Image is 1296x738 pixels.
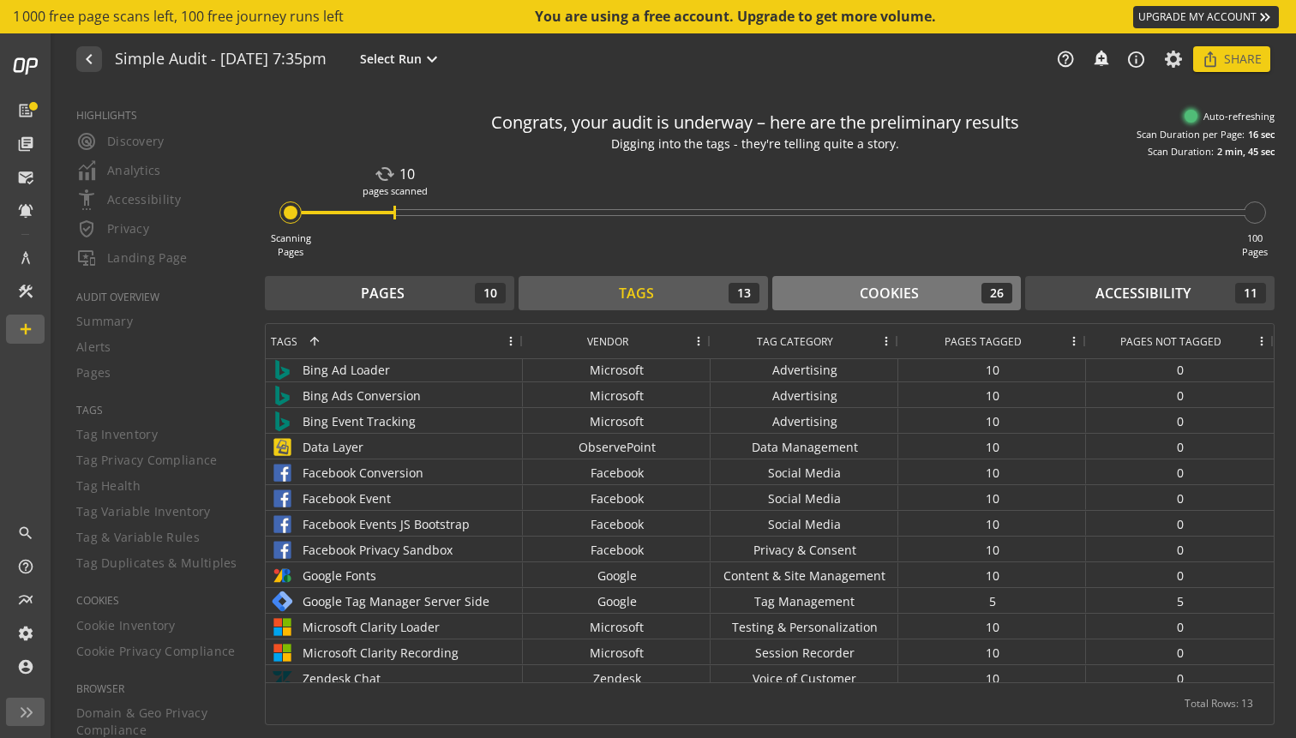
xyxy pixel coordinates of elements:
div: Tag Management [711,588,898,613]
span: Share [1224,44,1262,75]
img: Bing Event Tracking [271,410,294,433]
mat-icon: add [17,321,34,338]
div: Auto-refreshing [1185,110,1275,123]
div: Microsoft [523,382,711,407]
div: 10 [898,408,1086,433]
div: 10 [898,639,1086,664]
div: ObservePoint [523,434,711,459]
div: 0 [1086,357,1274,381]
div: Zendesk [523,665,711,690]
div: Digging into the tags - they're telling quite a story. [541,135,969,153]
span: 1 000 free page scans left, 100 free journey runs left [13,7,344,27]
div: pages scanned [363,184,428,198]
div: Scan Duration per Page: [1137,128,1245,141]
img: Microsoft Clarity Loader [271,615,294,639]
img: Google Fonts [271,564,294,587]
img: Bing Ads Conversion [271,384,294,407]
div: 16 sec [1248,128,1275,141]
div: Social Media [711,485,898,510]
mat-icon: add_alert [1092,49,1109,66]
div: Facebook [523,511,711,536]
div: Microsoft [523,614,711,639]
div: Google Fonts [271,563,518,588]
div: 0 [1086,485,1274,510]
div: Testing & Personalization [711,614,898,639]
mat-icon: info_outline [1126,50,1146,69]
span: Vendor [587,334,628,349]
div: 10 [898,562,1086,587]
button: Share [1193,46,1270,72]
div: 10 [898,665,1086,690]
div: 0 [1086,639,1274,664]
div: 13 [729,283,759,303]
div: 0 [1086,614,1274,639]
div: Data Management [711,434,898,459]
button: Tags13 [519,276,768,310]
div: Advertising [711,382,898,407]
span: Tag Category [757,334,833,349]
div: Microsoft Clarity Loader [271,615,518,639]
div: Scan Duration: [1148,145,1214,159]
div: 0 [1086,537,1274,561]
mat-icon: multiline_chart [17,591,34,609]
div: 10 [375,164,415,184]
div: Microsoft [523,408,711,433]
span: Tags [271,334,297,349]
div: Bing Ads Conversion [271,383,518,408]
div: Facebook [523,537,711,561]
div: 10 [898,614,1086,639]
h1: Simple Audit - 29 September 2025 | 7:35pm [115,51,327,69]
div: 10 [898,537,1086,561]
div: Scanning Pages [271,231,311,258]
div: Google [523,562,711,587]
span: Select Run [360,51,422,68]
img: Bing Ad Loader [271,358,294,381]
div: Social Media [711,511,898,536]
div: Cookies [860,284,919,303]
div: 0 [1086,459,1274,484]
mat-icon: search [17,525,34,542]
div: Facebook [523,485,711,510]
div: 0 [1086,511,1274,536]
div: 11 [1235,283,1266,303]
mat-icon: account_circle [17,658,34,675]
div: Google [523,588,711,613]
div: 10 [898,485,1086,510]
div: 10 [898,511,1086,536]
div: 0 [1086,562,1274,587]
span: Pages Tagged [945,334,1022,349]
mat-icon: cached [373,162,397,186]
mat-icon: mark_email_read [17,169,34,186]
mat-icon: expand_more [422,49,442,69]
div: Privacy & Consent [711,537,898,561]
div: Microsoft Clarity Recording [271,640,518,665]
div: 26 [981,283,1012,303]
div: Congrats, your audit is underway – here are the preliminary results [491,111,1019,135]
div: 0 [1086,434,1274,459]
div: 10 [475,283,506,303]
mat-icon: help_outline [17,558,34,575]
img: Google Tag Manager Server Side [271,590,294,613]
div: Zendesk Chat [271,666,518,691]
div: Data Layer [271,435,518,459]
div: Pages [361,284,405,303]
div: Bing Event Tracking [271,409,518,434]
div: 10 [898,459,1086,484]
button: Cookies26 [772,276,1022,310]
div: 0 [1086,408,1274,433]
mat-icon: settings [17,625,34,642]
mat-icon: keyboard_double_arrow_right [1257,9,1274,26]
mat-icon: help_outline [1056,50,1075,69]
div: 0 [1086,665,1274,690]
div: 5 [898,588,1086,613]
img: Facebook Privacy Sandbox [271,538,294,561]
div: Bing Ad Loader [271,357,518,382]
mat-icon: architecture [17,249,34,267]
div: Facebook Privacy Sandbox [271,537,518,562]
mat-icon: library_books [17,135,34,153]
img: Facebook Conversion [271,461,294,484]
div: Tags [619,284,654,303]
img: Microsoft Clarity Recording [271,641,294,664]
mat-icon: navigate_before [79,49,97,69]
img: Facebook Events JS Bootstrap [271,513,294,536]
